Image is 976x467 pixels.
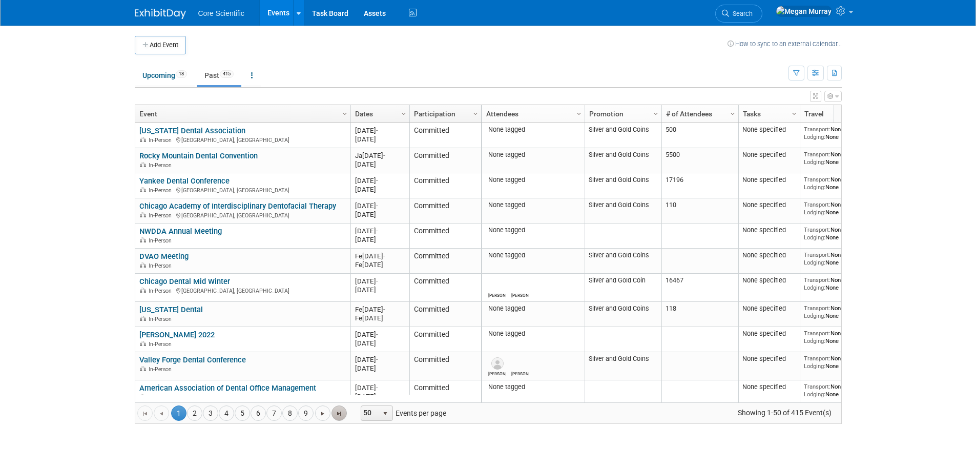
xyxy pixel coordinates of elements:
[804,391,825,398] span: Lodging:
[661,274,738,302] td: 16467
[139,330,215,339] a: [PERSON_NAME] 2022
[139,135,346,144] div: [GEOGRAPHIC_DATA], [GEOGRAPHIC_DATA]
[589,105,655,123] a: Promotion
[742,330,796,338] div: None specified
[383,306,385,313] span: -
[157,410,165,418] span: Go to the previous page
[486,105,578,123] a: Attendees
[355,201,405,210] div: [DATE]
[790,110,798,118] span: Column Settings
[171,405,186,421] span: 1
[154,405,169,421] a: Go to the previous page
[585,148,661,173] td: Silver and Gold Coins
[139,201,336,211] a: Chicago Academy of Interdisciplinary Dentofacial Therapy
[666,105,732,123] a: # of Attendees
[139,355,246,364] a: Valley Forge Dental Conference
[149,394,175,401] span: In-Person
[804,209,825,216] span: Lodging:
[135,36,186,54] button: Add Event
[804,201,878,216] div: None None
[149,187,175,194] span: In-Person
[355,160,405,169] div: [DATE]
[220,70,234,78] span: 415
[511,291,529,298] div: James Belshe
[135,9,186,19] img: ExhibitDay
[355,126,405,135] div: [DATE]
[585,274,661,302] td: Silver and Gold Coin
[486,330,580,338] div: None tagged
[149,162,175,169] span: In-Person
[409,327,481,352] td: Committed
[376,277,378,285] span: -
[383,152,385,159] span: -
[804,176,878,191] div: None None
[804,201,830,208] span: Transport:
[355,105,403,123] a: Dates
[140,288,146,293] img: In-Person Event
[139,277,230,286] a: Chicago Dental Mid Winter
[139,126,245,135] a: [US_STATE] Dental Association
[409,380,481,405] td: Committed
[470,105,481,120] a: Column Settings
[140,316,146,321] img: In-Person Event
[140,187,146,192] img: In-Person Event
[140,212,146,217] img: In-Person Event
[355,235,405,244] div: [DATE]
[409,249,481,274] td: Committed
[355,339,405,348] div: [DATE]
[198,9,244,17] span: Core Scientific
[355,305,405,314] div: Fe[DATE]
[742,304,796,313] div: None specified
[409,274,481,302] td: Committed
[804,304,878,319] div: None None
[742,201,796,209] div: None specified
[139,186,346,194] div: [GEOGRAPHIC_DATA], [GEOGRAPHIC_DATA]
[650,105,661,120] a: Column Settings
[573,105,585,120] a: Column Settings
[140,366,146,371] img: In-Person Event
[203,405,218,421] a: 3
[355,392,405,401] div: [DATE]
[409,224,481,249] td: Committed
[729,10,753,17] span: Search
[585,249,661,274] td: Silver and Gold Coins
[376,202,378,210] span: -
[514,279,527,291] img: James Belshe
[804,226,878,241] div: None None
[355,277,405,286] div: [DATE]
[355,314,405,322] div: Fe[DATE]
[804,355,830,362] span: Transport:
[804,337,825,344] span: Lodging:
[742,226,796,234] div: None specified
[139,383,316,393] a: American Association of Dental Office Management
[139,252,189,261] a: DVAO Meeting
[804,383,830,390] span: Transport:
[486,226,580,234] div: None tagged
[804,312,825,319] span: Lodging:
[804,126,830,133] span: Transport:
[804,330,830,337] span: Transport:
[139,227,222,236] a: NWDDA Annual Meeting
[742,251,796,259] div: None specified
[376,227,378,235] span: -
[652,110,660,118] span: Column Settings
[282,405,298,421] a: 8
[315,405,330,421] a: Go to the next page
[743,105,793,123] a: Tasks
[804,133,825,140] span: Lodging:
[140,237,146,242] img: In-Person Event
[140,262,146,268] img: In-Person Event
[661,302,738,327] td: 118
[409,173,481,198] td: Committed
[742,276,796,285] div: None specified
[319,410,327,418] span: Go to the next page
[804,330,878,344] div: None None
[804,158,825,166] span: Lodging:
[219,405,234,421] a: 4
[804,151,830,158] span: Transport:
[140,394,146,399] img: In-Person Event
[341,110,349,118] span: Column Settings
[176,70,187,78] span: 18
[376,127,378,134] span: -
[376,177,378,185] span: -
